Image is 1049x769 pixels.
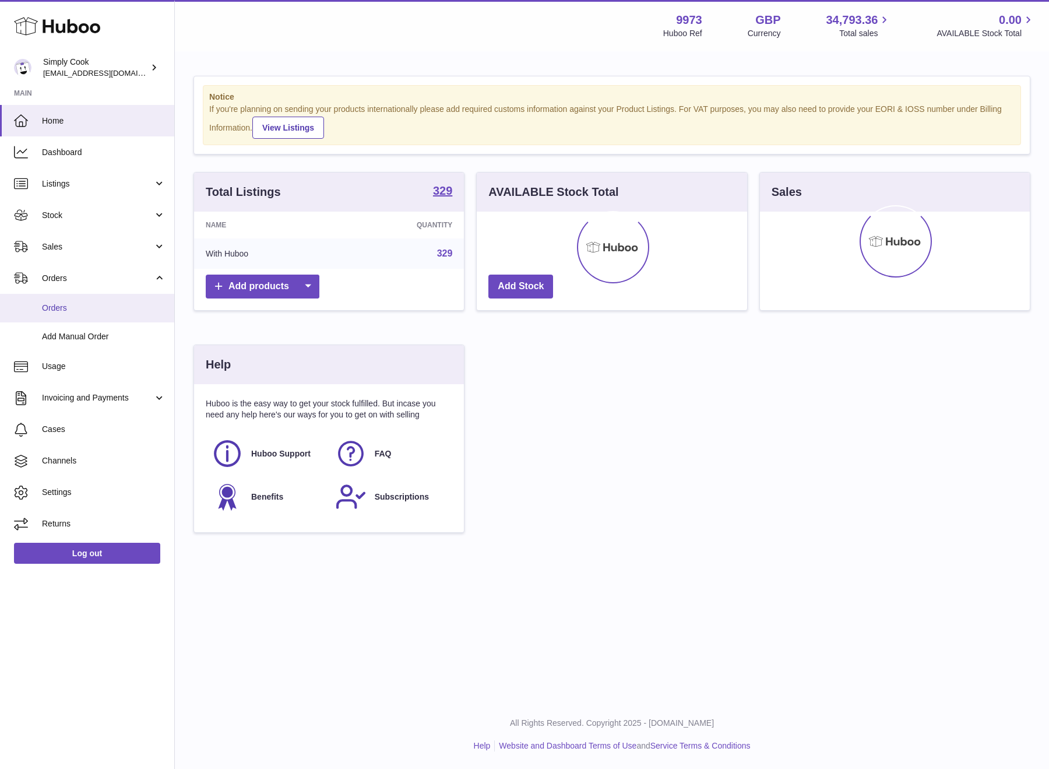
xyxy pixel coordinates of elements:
a: 329 [433,185,452,199]
span: Home [42,115,166,127]
span: Stock [42,210,153,221]
th: Quantity [336,212,464,238]
div: Simply Cook [43,57,148,79]
span: Add Manual Order [42,331,166,342]
h3: Total Listings [206,184,281,200]
p: All Rights Reserved. Copyright 2025 - [DOMAIN_NAME] [184,718,1040,729]
span: Dashboard [42,147,166,158]
a: 329 [437,248,453,258]
span: Invoicing and Payments [42,392,153,403]
span: Cases [42,424,166,435]
span: Returns [42,518,166,529]
span: Orders [42,303,166,314]
div: Huboo Ref [663,28,702,39]
img: tech@simplycook.com [14,59,31,76]
a: Log out [14,543,160,564]
a: 34,793.36 Total sales [826,12,891,39]
a: View Listings [252,117,324,139]
span: Benefits [251,491,283,503]
a: Add products [206,275,319,299]
li: and [495,740,750,752]
h3: AVAILABLE Stock Total [488,184,618,200]
p: Huboo is the easy way to get your stock fulfilled. But incase you need any help here's our ways f... [206,398,452,420]
span: [EMAIL_ADDRESS][DOMAIN_NAME] [43,68,171,78]
a: Help [474,741,491,750]
span: Sales [42,241,153,252]
a: FAQ [335,438,447,469]
strong: 329 [433,185,452,196]
span: 34,793.36 [826,12,878,28]
span: Listings [42,178,153,189]
span: Orders [42,273,153,284]
a: 0.00 AVAILABLE Stock Total [937,12,1035,39]
th: Name [194,212,336,238]
div: If you're planning on sending your products internationally please add required customs informati... [209,104,1015,139]
span: AVAILABLE Stock Total [937,28,1035,39]
h3: Sales [772,184,802,200]
strong: 9973 [676,12,702,28]
span: Huboo Support [251,448,311,459]
span: FAQ [375,448,392,459]
span: Channels [42,455,166,466]
a: Huboo Support [212,438,323,469]
span: 0.00 [999,12,1022,28]
div: Currency [748,28,781,39]
span: Usage [42,361,166,372]
span: Settings [42,487,166,498]
a: Add Stock [488,275,553,299]
a: Subscriptions [335,481,447,512]
span: Subscriptions [375,491,429,503]
td: With Huboo [194,238,336,269]
a: Service Terms & Conditions [650,741,751,750]
a: Benefits [212,481,323,512]
span: Total sales [839,28,891,39]
a: Website and Dashboard Terms of Use [499,741,636,750]
strong: GBP [755,12,780,28]
h3: Help [206,357,231,373]
strong: Notice [209,92,1015,103]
